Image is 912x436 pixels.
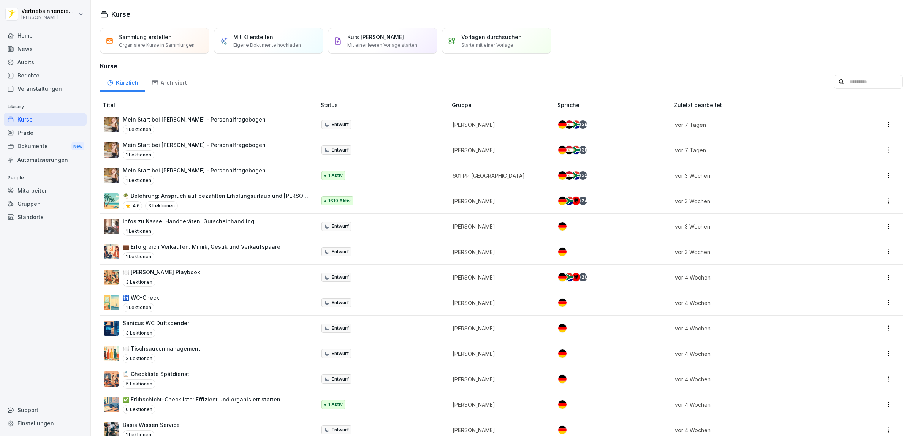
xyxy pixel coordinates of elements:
[572,171,580,180] img: za.svg
[675,273,835,281] p: vor 4 Wochen
[572,120,580,129] img: za.svg
[104,295,119,310] img: v92xrh78m80z1ixos6u0k3dt.png
[453,121,545,129] p: [PERSON_NAME]
[453,401,545,409] p: [PERSON_NAME]
[4,55,87,69] a: Audits
[572,273,580,281] img: al.svg
[123,125,154,134] p: 1 Lektionen
[104,270,119,285] img: fus0lrw6br91euh7ojuq1zn4.png
[675,248,835,256] p: vor 3 Wochen
[558,324,567,332] img: de.svg
[332,248,349,255] p: Entwurf
[453,223,545,231] p: [PERSON_NAME]
[675,426,835,434] p: vor 4 Wochen
[119,42,195,49] p: Organisiere Kurse in Sammlungen
[332,223,349,230] p: Entwurf
[332,376,349,382] p: Entwurf
[103,101,318,109] p: Titel
[675,146,835,154] p: vor 7 Tagen
[675,223,835,231] p: vor 3 Wochen
[145,201,178,210] p: 3 Lektionen
[579,197,587,205] div: + 24
[4,82,87,95] a: Veranstaltungen
[328,197,351,204] p: 1619 Aktiv
[565,146,573,154] img: eg.svg
[579,273,587,281] div: + 20
[123,379,155,389] p: 5 Lektionen
[332,325,349,332] p: Entwurf
[453,197,545,205] p: [PERSON_NAME]
[4,101,87,113] p: Library
[4,69,87,82] div: Berichte
[123,319,189,327] p: Sanicus WC Duftspender
[123,150,154,160] p: 1 Lektionen
[123,227,154,236] p: 1 Lektionen
[332,299,349,306] p: Entwurf
[123,141,266,149] p: Mein Start bei [PERSON_NAME] - Personalfragebogen
[453,350,545,358] p: [PERSON_NAME]
[123,370,189,378] p: 📋 Checkliste Spätdienst
[4,403,87,417] div: Support
[557,101,671,109] p: Sprache
[347,42,417,49] p: Mit einer leeren Vorlage starten
[123,217,254,225] p: Infos zu Kasse, Handgeräten, Gutscheinhandling
[104,244,119,259] img: elhrexh7bm1zs7xeh2a9f3un.png
[558,171,567,180] img: de.svg
[453,375,545,383] p: [PERSON_NAME]
[453,248,545,256] p: [PERSON_NAME]
[675,350,835,358] p: vor 4 Wochen
[123,243,280,251] p: 💼 Erfolgreich Verkaufen: Mimik, Gestik und Verkaufspaare
[123,166,266,174] p: Mein Start bei [PERSON_NAME] - Personalfragebogen
[104,168,119,183] img: aaay8cu0h1hwaqqp9269xjan.png
[4,417,87,430] a: Einstellungen
[579,120,587,129] div: + 39
[4,184,87,197] a: Mitarbeiter
[4,197,87,210] div: Gruppen
[21,15,77,20] p: [PERSON_NAME]
[4,126,87,139] a: Pfade
[453,273,545,281] p: [PERSON_NAME]
[565,197,573,205] img: za.svg
[558,248,567,256] img: de.svg
[123,192,309,200] p: 🌴 Belehrung: Anspruch auf bezahlten Erholungsurlaub und [PERSON_NAME]
[558,197,567,205] img: de.svg
[133,202,140,209] p: 4.6
[332,350,349,357] p: Entwurf
[4,139,87,153] div: Dokumente
[233,33,273,41] p: Mit KI erstellen
[21,8,77,14] p: Vertriebsinnendienst
[453,299,545,307] p: [PERSON_NAME]
[332,147,349,153] p: Entwurf
[123,252,154,261] p: 1 Lektionen
[4,153,87,166] a: Automatisierungen
[558,222,567,231] img: de.svg
[558,400,567,409] img: de.svg
[332,427,349,433] p: Entwurf
[4,113,87,126] a: Kurse
[461,42,513,49] p: Starte mit einer Vorlage
[579,171,587,180] div: + 39
[123,344,200,352] p: 🍽️ Tischsaucenmanagement
[452,101,554,109] p: Gruppe
[145,72,193,92] a: Archiviert
[328,172,343,179] p: 1 Aktiv
[558,299,567,307] img: de.svg
[100,72,145,92] div: Kürzlich
[123,176,154,185] p: 1 Lektionen
[328,401,343,408] p: 1 Aktiv
[123,405,155,414] p: 6 Lektionen
[104,193,119,209] img: s9mc00x6ussfrb3lxoajtb4r.png
[675,299,835,307] p: vor 4 Wochen
[558,146,567,154] img: de.svg
[104,371,119,387] img: l2h2shijmtm51cczhw7odq98.png
[674,101,844,109] p: Zuletzt bearbeitet
[675,172,835,180] p: vor 3 Wochen
[579,146,587,154] div: + 39
[123,278,155,287] p: 3 Lektionen
[572,146,580,154] img: za.svg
